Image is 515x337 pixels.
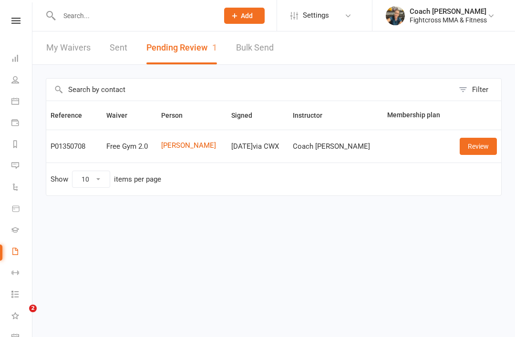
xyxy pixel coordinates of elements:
[46,79,454,101] input: Search by contact
[231,110,263,121] button: Signed
[293,112,333,119] span: Instructor
[11,92,33,113] a: Calendar
[383,101,451,130] th: Membership plan
[410,7,487,16] div: Coach [PERSON_NAME]
[386,6,405,25] img: thumb_image1623694743.png
[224,8,265,24] button: Add
[161,142,222,150] a: [PERSON_NAME]
[241,12,253,20] span: Add
[161,110,193,121] button: Person
[293,143,379,151] div: Coach [PERSON_NAME]
[106,143,153,151] div: Free Gym 2.0
[472,84,488,95] div: Filter
[56,9,212,22] input: Search...
[46,31,91,64] a: My Waivers
[236,31,274,64] a: Bulk Send
[303,5,329,26] span: Settings
[454,79,501,101] button: Filter
[293,110,333,121] button: Instructor
[51,171,161,188] div: Show
[146,31,217,64] button: Pending Review1
[106,110,138,121] button: Waiver
[11,49,33,70] a: Dashboard
[106,112,138,119] span: Waiver
[11,134,33,156] a: Reports
[11,113,33,134] a: Payments
[11,199,33,220] a: Product Sales
[29,305,37,312] span: 2
[231,112,263,119] span: Signed
[51,110,93,121] button: Reference
[161,112,193,119] span: Person
[231,143,285,151] div: [DATE] via CWX
[51,112,93,119] span: Reference
[410,16,487,24] div: Fightcross MMA & Fitness
[212,42,217,52] span: 1
[460,138,497,155] a: Review
[10,305,32,327] iframe: Intercom live chat
[51,143,98,151] div: P01350708
[110,31,127,64] a: Sent
[11,70,33,92] a: People
[114,175,161,184] div: items per page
